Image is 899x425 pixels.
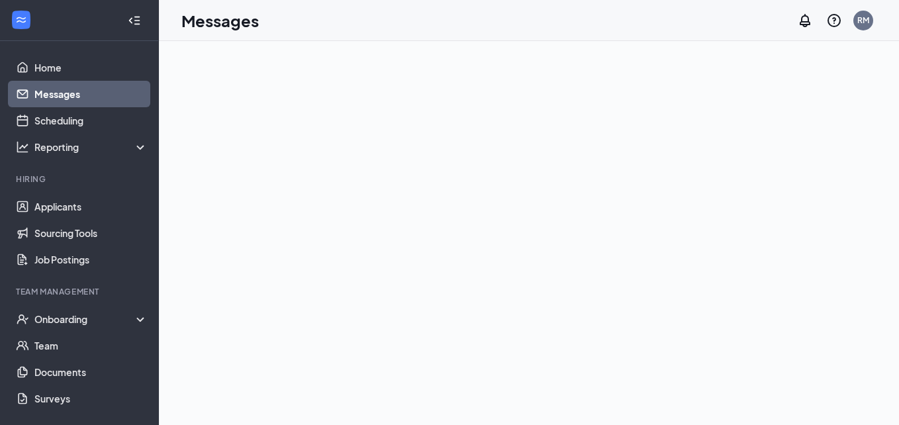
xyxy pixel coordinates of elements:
[34,332,148,359] a: Team
[34,193,148,220] a: Applicants
[34,385,148,412] a: Surveys
[128,14,141,27] svg: Collapse
[34,220,148,246] a: Sourcing Tools
[34,54,148,81] a: Home
[34,140,148,154] div: Reporting
[16,286,145,297] div: Team Management
[34,359,148,385] a: Documents
[16,140,29,154] svg: Analysis
[857,15,869,26] div: RM
[34,312,148,326] div: Onboarding
[34,246,148,273] a: Job Postings
[16,173,145,185] div: Hiring
[15,13,28,26] svg: WorkstreamLogo
[797,13,813,28] svg: Notifications
[16,312,29,326] svg: UserCheck
[181,9,259,32] h1: Messages
[34,107,148,134] a: Scheduling
[826,13,842,28] svg: QuestionInfo
[34,81,148,107] a: Messages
